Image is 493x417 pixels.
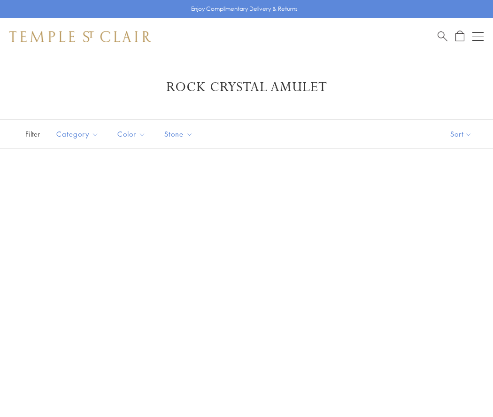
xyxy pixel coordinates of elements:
[110,124,153,145] button: Color
[438,31,447,42] a: Search
[113,128,153,140] span: Color
[23,79,470,96] h1: Rock Crystal Amulet
[472,31,484,42] button: Open navigation
[52,128,106,140] span: Category
[191,4,298,14] p: Enjoy Complimentary Delivery & Returns
[9,31,151,42] img: Temple St. Clair
[157,124,200,145] button: Stone
[160,128,200,140] span: Stone
[455,31,464,42] a: Open Shopping Bag
[49,124,106,145] button: Category
[429,120,493,148] button: Show sort by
